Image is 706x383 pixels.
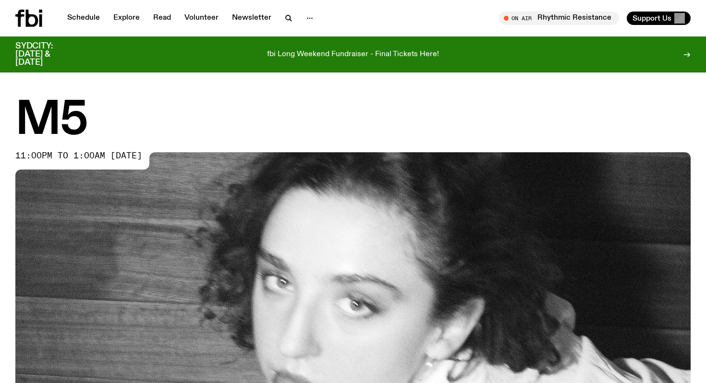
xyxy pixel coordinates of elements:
[267,50,439,59] p: fbi Long Weekend Fundraiser - Final Tickets Here!
[633,14,671,23] span: Support Us
[226,12,277,25] a: Newsletter
[15,42,77,67] h3: SYDCITY: [DATE] & [DATE]
[15,152,142,160] span: 11:00pm to 1:00am [DATE]
[108,12,146,25] a: Explore
[147,12,177,25] a: Read
[499,12,619,25] button: On AirRhythmic Resistance
[179,12,224,25] a: Volunteer
[61,12,106,25] a: Schedule
[15,99,691,143] h1: M5
[627,12,691,25] button: Support Us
